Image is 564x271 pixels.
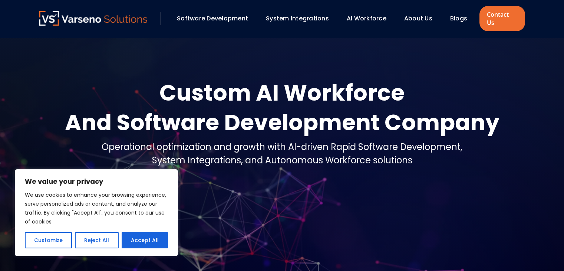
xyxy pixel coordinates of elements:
[343,12,397,25] div: AI Workforce
[65,78,499,108] div: Custom AI Workforce
[404,14,432,23] a: About Us
[102,154,462,167] div: System Integrations, and Autonomous Workforce solutions
[25,177,168,186] p: We value your privacy
[122,232,168,248] button: Accept All
[266,14,329,23] a: System Integrations
[262,12,339,25] div: System Integrations
[446,12,478,25] div: Blogs
[479,6,525,31] a: Contact Us
[65,108,499,137] div: And Software Development Company
[102,140,462,154] div: Operational optimization and growth with AI-driven Rapid Software Development,
[173,12,258,25] div: Software Development
[25,232,72,248] button: Customize
[177,14,248,23] a: Software Development
[39,11,148,26] img: Varseno Solutions – Product Engineering & IT Services
[25,190,168,226] p: We use cookies to enhance your browsing experience, serve personalized ads or content, and analyz...
[347,14,386,23] a: AI Workforce
[400,12,443,25] div: About Us
[450,14,467,23] a: Blogs
[75,232,118,248] button: Reject All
